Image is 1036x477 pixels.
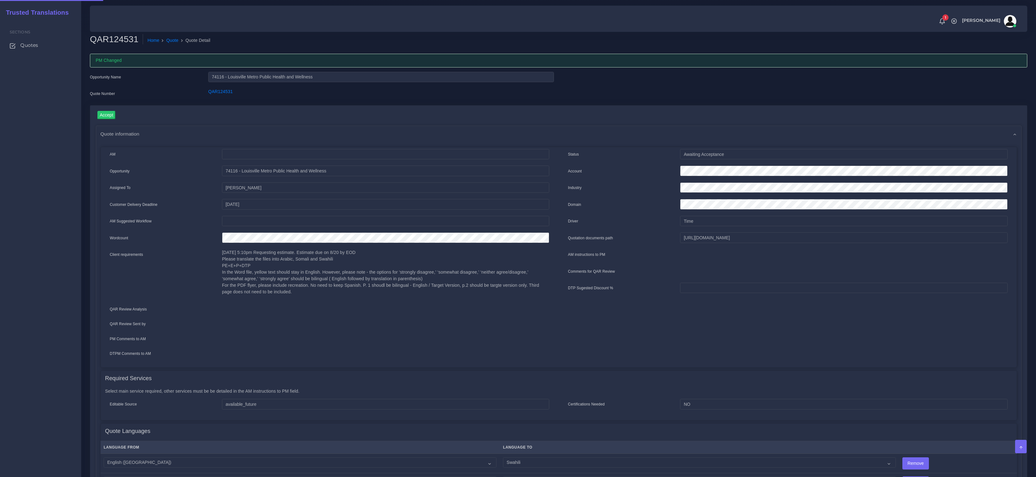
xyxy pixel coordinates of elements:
[110,351,151,356] label: DTPM Comments to AM
[568,185,582,191] label: Industry
[90,34,143,45] h2: QAR124531
[903,458,929,470] input: Remove
[105,375,152,382] h4: Required Services
[222,249,549,295] p: [DATE] 5:10pm Requesting estimate. Estimate due on 8/20 by EOD Please translate the files into Ar...
[2,9,69,16] h2: Trusted Translations
[5,39,76,52] a: Quotes
[96,126,1021,142] div: Quote information
[101,441,500,454] th: Language From
[166,37,179,44] a: Quote
[568,152,579,157] label: Status
[568,285,613,291] label: DTP Sugested Discount %
[90,54,1027,67] div: PM Changed
[110,202,158,207] label: Customer Delivery Deadline
[937,18,948,25] a: 1
[90,91,115,97] label: Quote Number
[222,182,549,193] input: pm
[179,37,210,44] li: Quote Detail
[110,336,146,342] label: PM Comments to AM
[105,428,150,435] h4: Quote Languages
[10,30,30,34] span: Sections
[147,37,159,44] a: Home
[568,202,581,207] label: Domain
[942,14,949,21] span: 1
[568,218,578,224] label: Driver
[568,252,605,257] label: AM instructions to PM
[110,185,131,191] label: Assigned To
[1004,15,1016,27] img: avatar
[962,18,1000,22] span: [PERSON_NAME]
[2,7,69,18] a: Trusted Translations
[110,252,143,257] label: Client requirements
[959,15,1019,27] a: [PERSON_NAME]avatar
[110,168,130,174] label: Opportunity
[101,130,140,137] span: Quote information
[568,168,582,174] label: Account
[110,401,137,407] label: Editable Source
[568,235,613,241] label: Quotation documents path
[110,235,128,241] label: Wordcount
[90,74,121,80] label: Opportunity Name
[110,306,147,312] label: QAR Review Analysis
[568,269,615,274] label: Comments for QAR Review
[110,218,152,224] label: AM Suggested Workflow
[500,441,899,454] th: Language To
[208,89,233,94] a: QAR124531
[20,42,38,49] span: Quotes
[105,388,1012,395] p: Select main service required, other services must be be detailed in the AM instructions to PM field.
[97,111,116,119] input: Accept
[110,321,146,327] label: QAR Review Sent by
[110,152,116,157] label: AM
[568,401,605,407] label: Certifications Needed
